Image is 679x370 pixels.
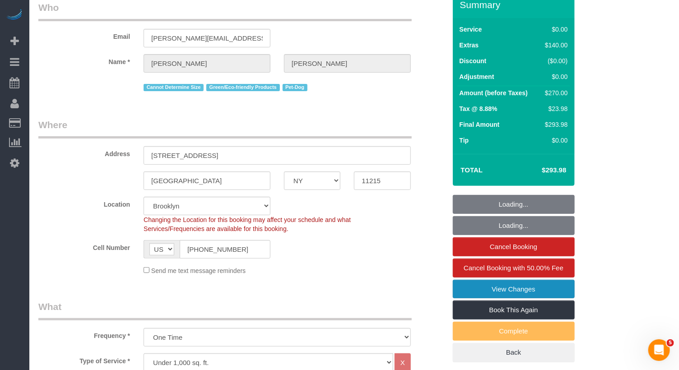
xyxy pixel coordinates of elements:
[32,197,137,209] label: Location
[32,353,137,365] label: Type of Service *
[515,166,566,174] h4: $293.98
[144,29,270,47] input: Email
[648,339,670,361] iframe: Intercom live chat
[144,84,204,91] span: Cannot Determine Size
[5,9,23,22] img: Automaid Logo
[180,240,270,259] input: Cell Number
[460,104,498,113] label: Tax @ 8.88%
[144,171,270,190] input: City
[453,237,575,256] a: Cancel Booking
[461,166,483,174] strong: Total
[460,120,500,129] label: Final Amount
[32,54,137,66] label: Name *
[283,84,307,91] span: Pet-Dog
[460,72,494,81] label: Adjustment
[460,136,469,145] label: Tip
[541,25,567,34] div: $0.00
[38,300,412,320] legend: What
[144,54,270,73] input: First Name
[541,120,567,129] div: $293.98
[32,29,137,41] label: Email
[541,136,567,145] div: $0.00
[541,72,567,81] div: $0.00
[667,339,674,347] span: 5
[32,328,137,340] label: Frequency *
[354,171,410,190] input: Zip Code
[151,267,246,274] span: Send me text message reminders
[32,240,137,252] label: Cell Number
[453,280,575,299] a: View Changes
[206,84,279,91] span: Green/Eco-friendly Products
[32,146,137,158] label: Address
[460,25,482,34] label: Service
[460,88,528,97] label: Amount (before Taxes)
[541,56,567,65] div: ($0.00)
[284,54,411,73] input: Last Name
[460,41,479,50] label: Extras
[541,88,567,97] div: $270.00
[453,301,575,319] a: Book This Again
[38,118,412,139] legend: Where
[453,259,575,277] a: Cancel Booking with 50.00% Fee
[38,1,412,21] legend: Who
[460,56,487,65] label: Discount
[464,264,563,272] span: Cancel Booking with 50.00% Fee
[541,41,567,50] div: $140.00
[541,104,567,113] div: $23.98
[144,216,351,232] span: Changing the Location for this booking may affect your schedule and what Services/Frequencies are...
[453,343,575,362] a: Back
